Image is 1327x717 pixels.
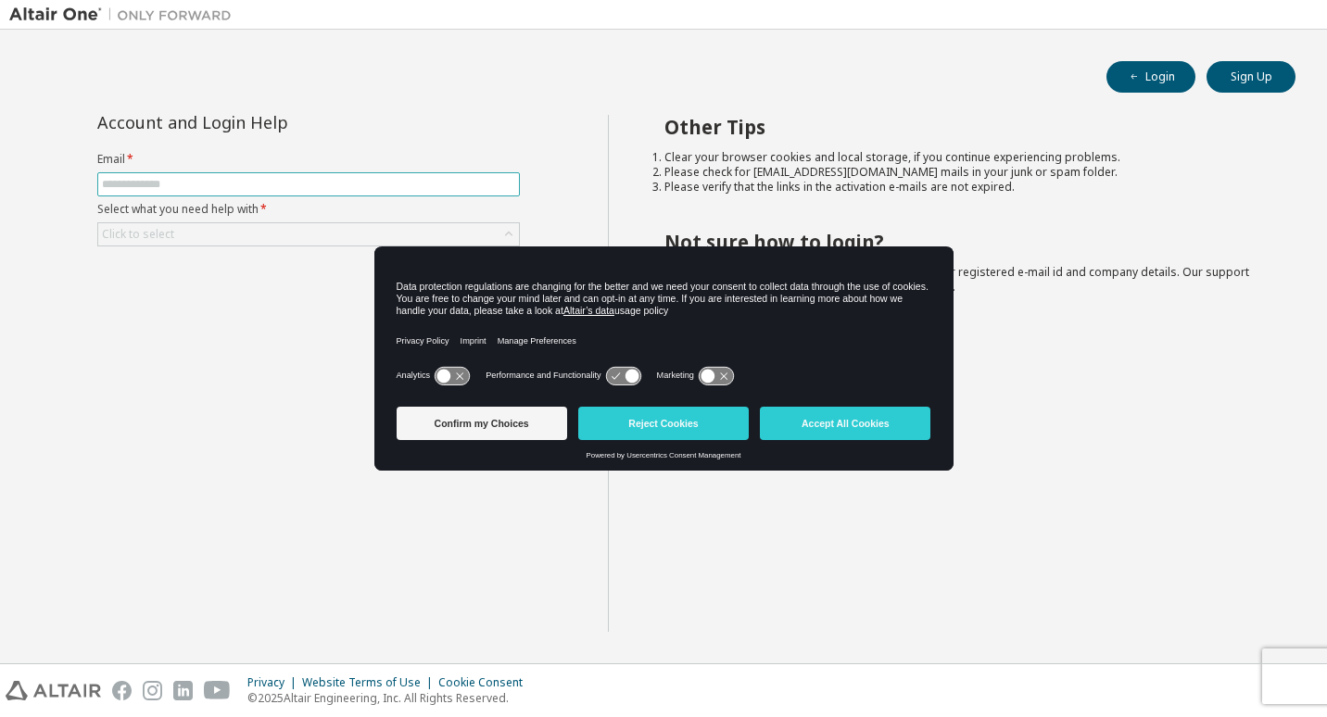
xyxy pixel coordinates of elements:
[664,180,1263,195] li: Please verify that the links in the activation e-mails are not expired.
[664,264,1249,295] span: with a brief description of the problem, your registered e-mail id and company details. Our suppo...
[664,115,1263,139] h2: Other Tips
[112,681,132,700] img: facebook.svg
[1207,61,1295,93] button: Sign Up
[98,223,519,245] div: Click to select
[97,115,436,130] div: Account and Login Help
[664,150,1263,165] li: Clear your browser cookies and local storage, if you continue experiencing problems.
[302,675,438,690] div: Website Terms of Use
[1106,61,1195,93] button: Login
[143,681,162,700] img: instagram.svg
[664,165,1263,180] li: Please check for [EMAIL_ADDRESS][DOMAIN_NAME] mails in your junk or spam folder.
[247,675,302,690] div: Privacy
[97,202,520,217] label: Select what you need help with
[664,230,1263,254] h2: Not sure how to login?
[247,690,534,706] p: © 2025 Altair Engineering, Inc. All Rights Reserved.
[204,681,231,700] img: youtube.svg
[173,681,193,700] img: linkedin.svg
[97,152,520,167] label: Email
[9,6,241,24] img: Altair One
[438,675,534,690] div: Cookie Consent
[6,681,101,700] img: altair_logo.svg
[102,227,174,242] div: Click to select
